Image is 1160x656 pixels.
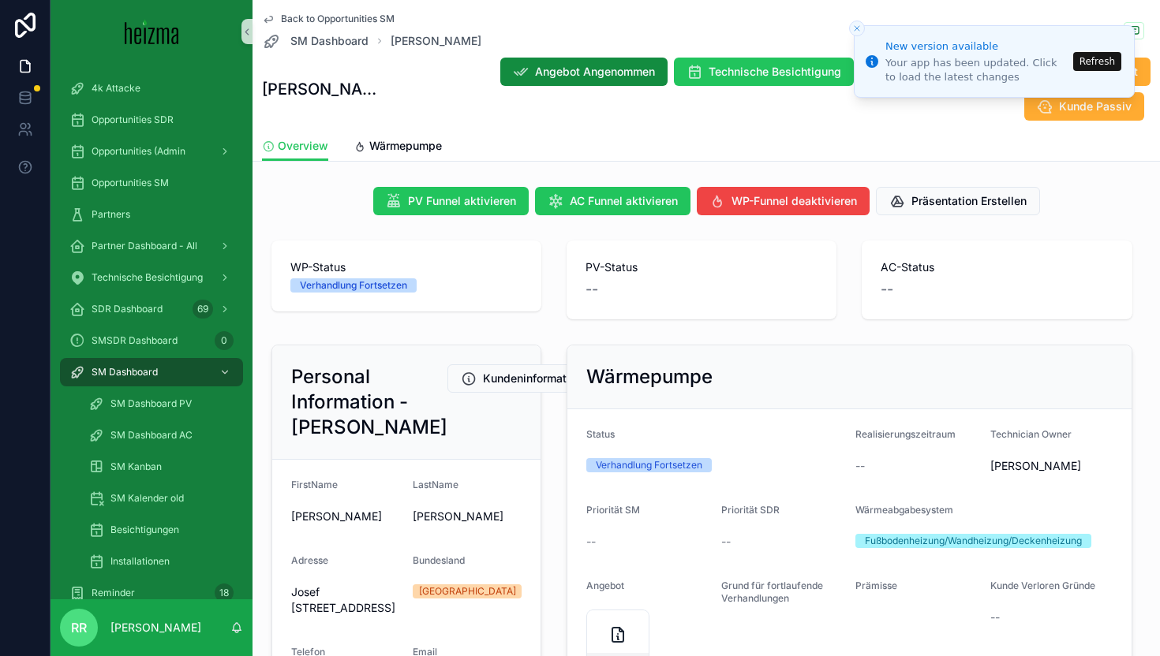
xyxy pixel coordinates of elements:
span: Kunde Passiv [1059,99,1132,114]
div: Verhandlung Fortsetzen [596,458,702,472]
button: Präsentation Erstellen [876,187,1040,215]
a: Opportunities SDR [60,106,243,134]
a: SM Dashboard PV [79,389,243,418]
span: AC Funnel aktivieren [570,193,678,209]
span: WP-Status [290,259,522,275]
div: 69 [193,300,213,319]
span: SM Dashboard [290,33,369,49]
div: 18 [215,583,234,602]
div: 0 [215,331,234,350]
span: Status [586,428,615,440]
span: Back to Opportunities SM [281,13,395,25]
a: SM Kanban [79,453,243,481]
a: Reminder18 [60,579,243,607]
span: -- [990,609,1000,625]
span: Kundeninformationen Bearbeiten [483,371,655,386]
span: LastName [413,479,458,490]
span: RR [71,618,87,637]
span: Bundesland [413,554,465,566]
button: Refresh [1073,52,1121,71]
a: Installationen [79,547,243,576]
a: Technische Besichtigung [60,263,243,292]
span: [PERSON_NAME] [291,509,400,524]
span: AC-Status [881,259,1113,275]
span: [PERSON_NAME] [413,509,522,524]
a: Partners [60,200,243,229]
a: Partner Dashboard - All [60,232,243,260]
span: Wärmeabgabesystem [855,504,953,516]
div: Fußbodenheizung/Wandheizung/Deckenheizung [865,534,1082,548]
a: SM Dashboard AC [79,421,243,449]
span: Wärmepumpe [369,138,442,154]
span: Realisierungszeitraum [855,428,956,440]
span: -- [855,458,865,474]
h2: Personal Information - [PERSON_NAME] [291,364,447,440]
span: Adresse [291,554,328,566]
div: [GEOGRAPHIC_DATA] [419,584,516,598]
a: Besichtigungen [79,516,243,544]
button: Kundeninformationen Bearbeiten [447,364,668,393]
button: AC Funnel aktivieren [535,187,690,215]
button: Kunde Passiv [1024,92,1144,121]
a: [PERSON_NAME] [391,33,481,49]
span: Angebot [586,580,624,591]
div: Verhandlung Fortsetzen [300,278,407,293]
a: SM Dashboard [262,32,369,50]
span: SM Dashboard AC [110,429,193,442]
span: PV Funnel aktivieren [408,193,516,209]
span: -- [586,278,598,300]
a: Opportunities (Admin [60,137,243,166]
a: 4k Attacke [60,74,243,102]
span: -- [586,534,596,550]
h1: [PERSON_NAME] [262,78,386,100]
span: Besichtigungen [110,524,179,536]
a: SM Dashboard [60,358,243,386]
span: -- [881,278,893,300]
span: Opportunities SDR [92,114,174,126]
span: SMSDR Dashboard [92,334,178,347]
span: SM Dashboard PV [110,397,192,410]
div: scrollable content [51,63,253,599]
img: App logo [125,19,179,44]
span: Präsentation Erstellen [911,193,1027,209]
span: Opportunities (Admin [92,145,185,158]
span: FirstName [291,479,338,490]
h2: Wärmepumpe [586,364,713,389]
span: Prämisse [855,580,897,591]
a: SM Kalender old [79,484,243,512]
div: New version available [885,39,1068,54]
span: Angebot Angenommen [535,64,655,80]
a: Opportunities SM [60,169,243,197]
span: Technische Besichtigung [709,64,841,80]
a: Wärmepumpe [354,132,442,163]
div: Your app has been updated. Click to load the latest changes [885,56,1068,84]
span: PV-Status [586,259,818,275]
span: -- [721,534,731,550]
span: Opportunities SM [92,177,169,189]
button: Technische Besichtigung [674,58,854,86]
button: WP-Funnel deaktivieren [697,187,870,215]
a: SDR Dashboard69 [60,295,243,323]
span: 4k Attacke [92,82,140,95]
span: Overview [278,138,328,154]
span: [PERSON_NAME] [990,458,1081,474]
a: SMSDR Dashboard0 [60,326,243,355]
span: Technische Besichtigung [92,271,203,284]
span: SM Kanban [110,460,162,473]
button: Angebot Angenommen [500,58,668,86]
span: WP-Funnel deaktivieren [732,193,857,209]
span: Kunde Verloren Gründe [990,580,1095,591]
span: Partner Dashboard - All [92,240,197,252]
span: Technician Owner [990,428,1072,440]
span: Grund für fortlaufende Verhandlungen [721,580,823,604]
a: Back to Opportunities SM [262,13,395,25]
span: Installationen [110,555,170,568]
span: Priorität SM [586,504,640,516]
p: [PERSON_NAME] [110,620,201,635]
span: Reminder [92,587,135,599]
span: SDR Dashboard [92,303,163,315]
span: Josef [STREET_ADDRESS] [291,584,400,616]
button: Close toast [849,20,865,36]
span: Priorität SDR [721,504,780,516]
